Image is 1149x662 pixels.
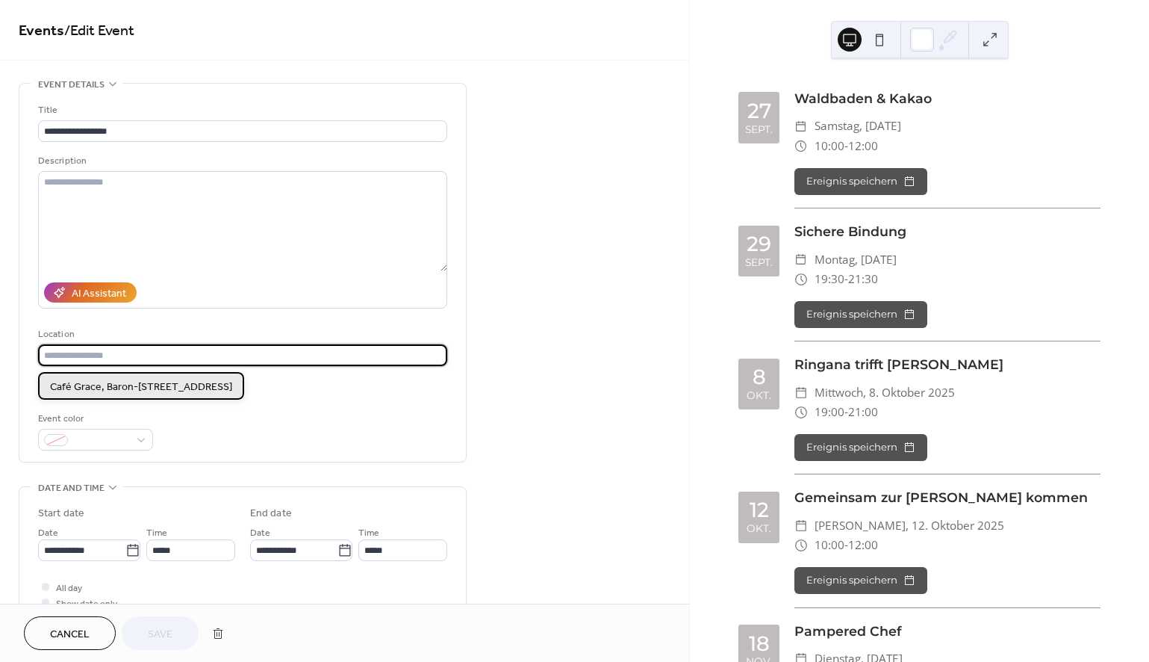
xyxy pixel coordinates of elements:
span: Time [146,525,167,541]
button: Ereignis speichern [794,434,927,461]
button: Cancel [24,616,116,650]
span: Date [38,525,58,541]
div: Pampered Chef [794,622,1100,641]
div: Title [38,102,444,118]
div: Waldbaden & Kakao [794,89,1100,108]
span: Show date only [56,596,117,612]
div: ​ [794,117,808,136]
div: ​ [794,516,808,536]
span: 19:00 [815,403,844,422]
span: Time [358,525,379,541]
div: ​ [794,137,808,156]
span: / Edit Event [64,16,134,46]
div: ​ [794,536,808,555]
button: Ereignis speichern [794,168,927,195]
button: Ereignis speichern [794,567,927,594]
div: Okt. [747,524,771,534]
div: 18 [749,634,770,655]
div: Gemeinsam zur [PERSON_NAME] kommen [794,488,1100,507]
span: Cancel [50,627,90,643]
span: - [844,403,848,422]
div: End date [250,506,292,522]
div: Description [38,153,444,169]
div: Okt. [747,391,771,401]
div: Event color [38,411,150,427]
div: Start date [38,506,84,522]
div: Location [38,327,444,342]
button: AI Assistant [44,282,137,303]
span: - [844,137,848,156]
span: 19:30 [815,270,844,289]
span: 12:00 [848,137,878,156]
div: ​ [794,270,808,289]
div: 12 [750,500,769,521]
span: [PERSON_NAME], 12. Oktober 2025 [815,516,1004,536]
span: Event details [38,77,105,93]
button: Ereignis speichern [794,301,927,328]
span: Mittwoch, 8. Oktober 2025 [815,383,955,403]
div: 29 [747,234,771,255]
span: - [844,536,848,555]
div: Ringana trifft [PERSON_NAME] [794,355,1100,374]
a: Events [19,16,64,46]
div: ​ [794,383,808,403]
div: 8 [753,367,766,388]
div: Sichere Bindung [794,222,1100,241]
span: 21:00 [848,403,878,422]
div: Sept. [745,125,773,135]
span: 12:00 [848,536,878,555]
span: Samstag, [DATE] [815,117,901,136]
span: - [844,270,848,289]
span: Date and time [38,480,105,496]
div: 27 [747,101,771,122]
span: 10:00 [815,536,844,555]
span: Café Grace, Baron-[STREET_ADDRESS] [50,380,232,395]
span: Date [250,525,270,541]
div: AI Assistant [72,286,126,302]
div: ​ [794,403,808,422]
div: ​ [794,250,808,270]
span: All day [56,581,82,596]
span: Montag, [DATE] [815,250,897,270]
div: Sept. [745,258,773,268]
span: 10:00 [815,137,844,156]
span: 21:30 [848,270,878,289]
